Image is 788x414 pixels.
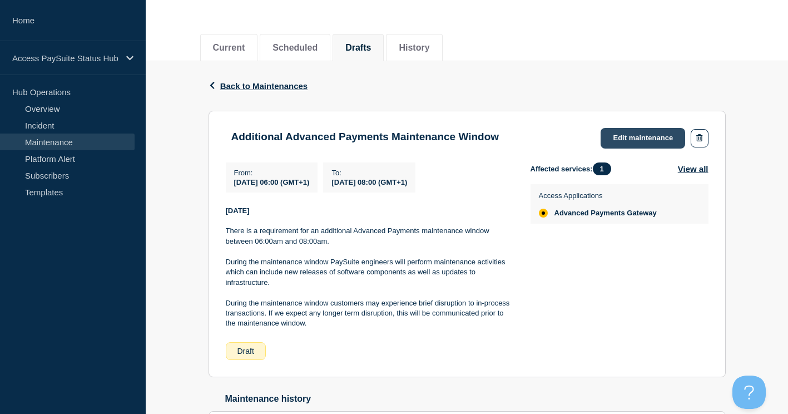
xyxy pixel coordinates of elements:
span: Back to Maintenances [220,81,308,91]
button: Scheduled [272,43,318,53]
a: Edit maintenance [601,128,685,149]
div: Draft [226,342,266,360]
strong: [DATE] [226,206,250,215]
button: Back to Maintenances [209,81,308,91]
button: Drafts [345,43,371,53]
p: There is a requirement for an additional Advanced Payments maintenance window between 06:00am and... [226,226,513,247]
button: History [399,43,429,53]
p: During the maintenance window PaySuite engineers will perform maintenance activities which can in... [226,257,513,288]
button: Current [213,43,245,53]
span: Advanced Payments Gateway [554,209,657,218]
span: 1 [593,162,611,175]
p: From : [234,169,310,177]
p: Access Applications [539,191,657,200]
p: To : [331,169,407,177]
div: affected [539,209,548,218]
span: [DATE] 08:00 (GMT+1) [331,178,407,186]
span: Affected services: [531,162,617,175]
button: View all [678,162,708,175]
iframe: Help Scout Beacon - Open [732,376,766,409]
span: [DATE] 06:00 (GMT+1) [234,178,310,186]
p: During the maintenance window customers may experience brief disruption to in-process transaction... [226,298,513,329]
h2: Maintenance history [225,394,726,404]
p: Access PaySuite Status Hub [12,53,119,63]
h3: Additional Advanced Payments Maintenance Window [231,131,499,143]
